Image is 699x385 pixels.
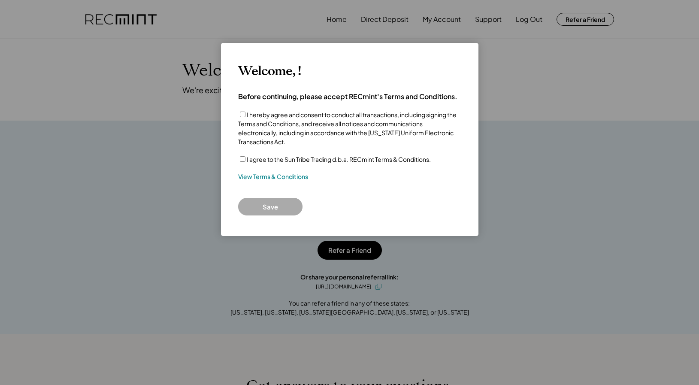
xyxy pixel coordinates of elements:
h4: Before continuing, please accept RECmint's Terms and Conditions. [238,92,457,101]
h3: Welcome, ! [238,64,301,79]
a: View Terms & Conditions [238,173,308,181]
label: I agree to the Sun Tribe Trading d.b.a. RECmint Terms & Conditions. [247,155,431,163]
label: I hereby agree and consent to conduct all transactions, including signing the Terms and Condition... [238,111,457,146]
button: Save [238,198,303,215]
